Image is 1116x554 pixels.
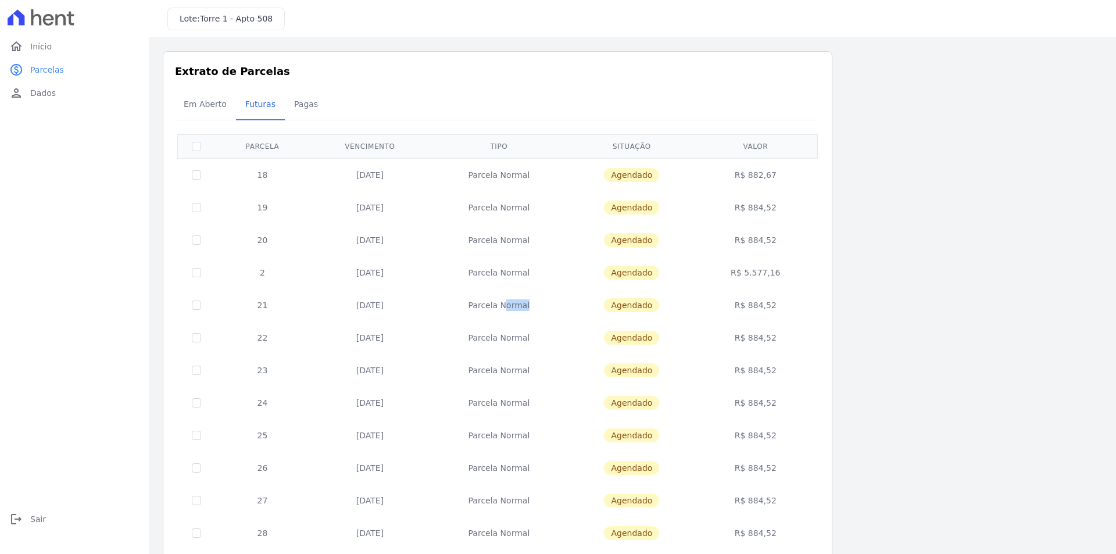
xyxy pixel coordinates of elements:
i: paid [9,63,23,77]
th: Vencimento [310,134,430,158]
td: [DATE] [310,321,430,354]
td: Parcela Normal [430,354,568,387]
span: Futuras [238,92,282,116]
td: [DATE] [310,387,430,419]
a: logoutSair [5,507,144,531]
td: [DATE] [310,452,430,484]
i: logout [9,512,23,526]
td: Parcela Normal [430,419,568,452]
td: Parcela Normal [430,321,568,354]
span: Agendado [604,168,659,182]
td: [DATE] [310,191,430,224]
td: 19 [215,191,310,224]
span: Agendado [604,266,659,280]
span: Agendado [604,201,659,215]
a: personDados [5,81,144,105]
td: [DATE] [310,354,430,387]
td: R$ 884,52 [696,387,815,419]
td: 26 [215,452,310,484]
td: 18 [215,158,310,191]
td: [DATE] [310,484,430,517]
i: home [9,40,23,53]
td: Parcela Normal [430,191,568,224]
a: homeInício [5,35,144,58]
td: [DATE] [310,224,430,256]
span: Agendado [604,494,659,507]
td: 22 [215,321,310,354]
td: 25 [215,419,310,452]
td: [DATE] [310,419,430,452]
td: R$ 884,52 [696,321,815,354]
td: R$ 884,52 [696,224,815,256]
span: Parcelas [30,64,64,76]
td: Parcela Normal [430,387,568,419]
span: Pagas [287,92,325,116]
td: R$ 884,52 [696,517,815,549]
td: R$ 884,52 [696,354,815,387]
td: Parcela Normal [430,452,568,484]
td: [DATE] [310,256,430,289]
span: Torre 1 - Apto 508 [200,14,273,23]
span: Em Aberto [177,92,234,116]
td: 2 [215,256,310,289]
td: Parcela Normal [430,289,568,321]
span: Agendado [604,428,659,442]
a: Em Aberto [174,90,236,120]
span: Dados [30,87,56,99]
span: Agendado [604,526,659,540]
td: R$ 882,67 [696,158,815,191]
td: R$ 884,52 [696,289,815,321]
th: Valor [696,134,815,158]
h3: Extrato de Parcelas [175,63,820,79]
a: paidParcelas [5,58,144,81]
td: Parcela Normal [430,224,568,256]
i: person [9,86,23,100]
td: Parcela Normal [430,517,568,549]
a: Futuras [236,90,285,120]
td: R$ 5.577,16 [696,256,815,289]
td: 21 [215,289,310,321]
td: [DATE] [310,158,430,191]
span: Agendado [604,363,659,377]
span: Início [30,41,52,52]
span: Agendado [604,233,659,247]
td: [DATE] [310,517,430,549]
td: R$ 884,52 [696,452,815,484]
span: Agendado [604,396,659,410]
th: Situação [568,134,696,158]
td: 28 [215,517,310,549]
td: 23 [215,354,310,387]
span: Agendado [604,331,659,345]
h3: Lote: [180,13,273,25]
a: Pagas [285,90,327,120]
td: Parcela Normal [430,158,568,191]
td: 24 [215,387,310,419]
td: R$ 884,52 [696,419,815,452]
th: Tipo [430,134,568,158]
th: Parcela [215,134,310,158]
td: R$ 884,52 [696,191,815,224]
td: [DATE] [310,289,430,321]
span: Agendado [604,298,659,312]
td: Parcela Normal [430,484,568,517]
td: 27 [215,484,310,517]
td: Parcela Normal [430,256,568,289]
span: Agendado [604,461,659,475]
span: Sair [30,513,46,525]
td: R$ 884,52 [696,484,815,517]
td: 20 [215,224,310,256]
